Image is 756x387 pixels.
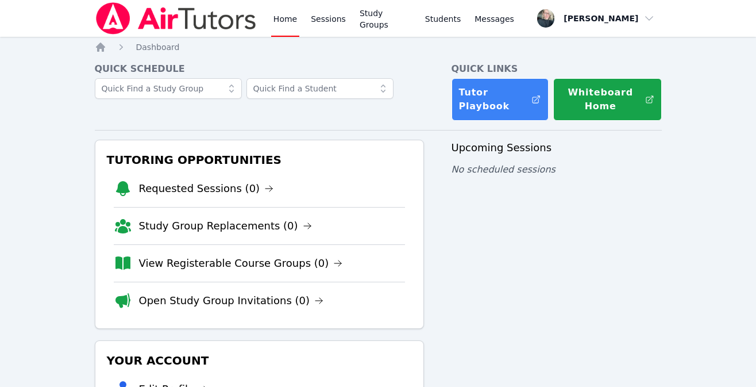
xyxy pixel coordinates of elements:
h3: Your Account [105,350,414,371]
input: Quick Find a Study Group [95,78,242,99]
h3: Upcoming Sessions [452,140,662,156]
button: Whiteboard Home [553,78,662,121]
a: Open Study Group Invitations (0) [139,293,324,309]
h4: Quick Links [452,62,662,76]
a: Dashboard [136,41,180,53]
a: Study Group Replacements (0) [139,218,312,234]
span: Messages [475,13,514,25]
a: Requested Sessions (0) [139,181,274,197]
h4: Quick Schedule [95,62,424,76]
nav: Breadcrumb [95,41,662,53]
span: No scheduled sessions [452,164,556,175]
a: Tutor Playbook [452,78,549,121]
span: Dashboard [136,43,180,52]
a: View Registerable Course Groups (0) [139,255,343,271]
img: Air Tutors [95,2,257,35]
h3: Tutoring Opportunities [105,150,414,170]
input: Quick Find a Student [246,78,394,99]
